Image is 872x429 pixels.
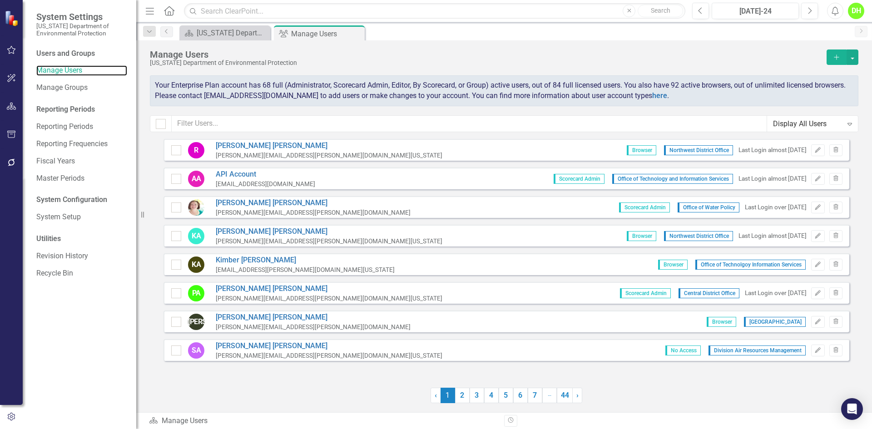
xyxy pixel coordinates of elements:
[216,284,442,294] a: [PERSON_NAME] [PERSON_NAME]
[188,171,204,187] div: AA
[216,198,411,208] a: [PERSON_NAME] [PERSON_NAME]
[652,91,667,100] a: here
[36,139,127,149] a: Reporting Frequencies
[36,22,127,37] small: [US_STATE] Department of Environmental Protection
[171,115,767,132] input: Filter Users...
[216,208,411,217] div: [PERSON_NAME][EMAIL_ADDRESS][PERSON_NAME][DOMAIN_NAME]
[197,27,268,39] div: [US_STATE] Department of Environmental Protection
[455,388,470,403] a: 2
[188,285,204,301] div: PA
[188,342,204,359] div: SA
[188,256,204,273] div: KA
[738,146,807,154] div: Last Login almost [DATE]
[216,341,442,351] a: [PERSON_NAME] [PERSON_NAME]
[470,388,484,403] a: 3
[36,49,127,59] div: Users and Groups
[149,416,497,426] div: Manage Users
[36,104,127,115] div: Reporting Periods
[664,231,733,241] span: Northwest District Office
[216,294,442,303] div: [PERSON_NAME][EMAIL_ADDRESS][PERSON_NAME][DOMAIN_NAME][US_STATE]
[638,5,683,17] button: Search
[619,202,670,212] span: Scorecard Admin
[576,391,579,399] span: ›
[36,156,127,167] a: Fiscal Years
[188,142,204,158] div: R
[182,27,268,39] a: [US_STATE] Department of Environmental Protection
[627,145,656,155] span: Browser
[441,388,455,403] span: 1
[528,388,542,403] a: 7
[216,237,442,246] div: [PERSON_NAME][EMAIL_ADDRESS][PERSON_NAME][DOMAIN_NAME][US_STATE]
[712,3,799,19] button: [DATE]-24
[36,173,127,184] a: Master Periods
[499,388,513,403] a: 5
[216,323,411,331] div: [PERSON_NAME][EMAIL_ADDRESS][PERSON_NAME][DOMAIN_NAME]
[484,388,499,403] a: 4
[216,169,315,180] a: API Account
[557,388,573,403] a: 44
[150,59,822,66] div: [US_STATE] Department of Environmental Protection
[216,227,442,237] a: [PERSON_NAME] [PERSON_NAME]
[658,260,688,270] span: Browser
[435,391,437,399] span: ‹
[745,203,807,212] div: Last Login over [DATE]
[620,288,671,298] span: Scorecard Admin
[216,312,411,323] a: [PERSON_NAME] [PERSON_NAME]
[216,351,442,360] div: [PERSON_NAME][EMAIL_ADDRESS][PERSON_NAME][DOMAIN_NAME][US_STATE]
[664,145,733,155] span: Northwest District Office
[841,398,863,420] div: Open Intercom Messenger
[36,11,127,22] span: System Settings
[744,317,806,327] span: [GEOGRAPHIC_DATA]
[36,122,127,132] a: Reporting Periods
[216,266,395,274] div: [EMAIL_ADDRESS][PERSON_NAME][DOMAIN_NAME][US_STATE]
[216,151,442,160] div: [PERSON_NAME][EMAIL_ADDRESS][PERSON_NAME][DOMAIN_NAME][US_STATE]
[216,180,315,188] div: [EMAIL_ADDRESS][DOMAIN_NAME]
[291,28,362,39] div: Manage Users
[745,289,807,297] div: Last Login over [DATE]
[5,10,20,26] img: ClearPoint Strategy
[36,195,127,205] div: System Configuration
[651,7,670,14] span: Search
[36,65,127,76] a: Manage Users
[554,174,604,184] span: Scorecard Admin
[707,317,736,327] span: Browser
[36,251,127,261] a: Revision History
[678,202,739,212] span: Office of Water Policy
[848,3,864,19] button: DH
[738,232,807,240] div: Last Login almost [DATE]
[150,49,822,59] div: Manage Users
[612,174,733,184] span: Office of Technology and Information Services
[36,268,127,279] a: Recycle Bin
[188,199,204,216] img: Jennifer Adams
[715,6,796,17] div: [DATE]-24
[738,174,807,183] div: Last Login almost [DATE]
[773,118,842,129] div: Display All Users
[627,231,656,241] span: Browser
[155,81,846,100] span: Your Enterprise Plan account has 68 full (Administrator, Scorecard Admin, Editor, By Scorecard, o...
[36,212,127,222] a: System Setup
[513,388,528,403] a: 6
[695,260,806,270] span: Office of Technolgoy Information Services
[188,228,204,244] div: KA
[184,3,685,19] input: Search ClearPoint...
[665,345,701,355] span: No Access
[708,345,806,355] span: Division Air Resources Management
[36,83,127,93] a: Manage Groups
[679,288,739,298] span: Central District Office
[188,314,204,330] div: [PERSON_NAME]
[216,141,442,151] a: [PERSON_NAME] [PERSON_NAME]
[216,255,395,266] a: Kimber [PERSON_NAME]
[36,234,127,244] div: Utilities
